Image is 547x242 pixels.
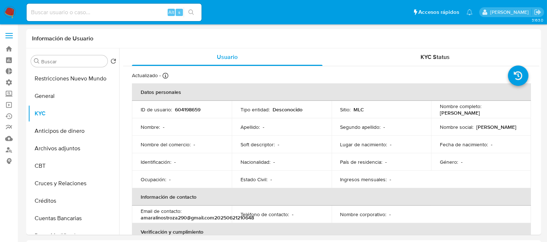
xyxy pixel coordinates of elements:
[141,214,254,221] p: amaralinostroza290@gmail.com20250621210648
[163,124,164,130] p: -
[340,106,351,113] p: Sitio :
[28,105,119,122] button: KYC
[340,159,383,165] p: País de residencia :
[270,176,272,183] p: -
[41,58,105,65] input: Buscar
[241,176,267,183] p: Estado Civil :
[141,124,160,130] p: Nombre :
[421,53,450,61] span: KYC Status
[132,72,161,79] p: Actualizado -
[418,8,459,16] span: Accesos rápidos
[241,211,289,218] p: Teléfono de contacto :
[491,141,492,148] p: -
[27,8,202,17] input: Buscar usuario o caso...
[168,9,174,16] span: Alt
[141,141,191,148] p: Nombre del comercio :
[440,124,473,130] p: Nombre social :
[476,124,516,130] p: [PERSON_NAME]
[28,122,119,140] button: Anticipos de dinero
[132,188,531,206] th: Información de contacto
[390,141,392,148] p: -
[178,9,180,16] span: s
[278,141,279,148] p: -
[440,141,488,148] p: Fecha de nacimiento :
[273,106,302,113] p: Desconocido
[241,106,270,113] p: Tipo entidad :
[292,211,293,218] p: -
[28,210,119,227] button: Cuentas Bancarias
[194,141,195,148] p: -
[34,58,40,64] button: Buscar
[32,35,93,42] h1: Información de Usuario
[390,176,391,183] p: -
[28,87,119,105] button: General
[141,208,181,214] p: Email de contacto :
[354,106,364,113] p: MLC
[273,159,275,165] p: -
[241,141,275,148] p: Soft descriptor :
[440,159,458,165] p: Género :
[390,211,391,218] p: -
[263,124,264,130] p: -
[384,124,385,130] p: -
[110,58,116,66] button: Volver al orden por defecto
[184,7,199,17] button: search-icon
[132,223,531,241] th: Verificación y cumplimiento
[461,159,462,165] p: -
[175,106,200,113] p: 604198659
[141,176,166,183] p: Ocupación :
[386,159,387,165] p: -
[28,140,119,157] button: Archivos adjuntos
[340,211,387,218] p: Nombre corporativo :
[28,192,119,210] button: Créditos
[241,124,260,130] p: Apellido :
[440,110,480,116] p: [PERSON_NAME]
[340,124,381,130] p: Segundo apellido :
[141,159,171,165] p: Identificación :
[174,159,176,165] p: -
[534,8,542,16] a: Salir
[169,176,171,183] p: -
[28,175,119,192] button: Cruces y Relaciones
[490,9,531,16] p: zoe.breuer@mercadolibre.com
[132,83,531,101] th: Datos personales
[440,103,481,110] p: Nombre completo :
[141,106,172,113] p: ID de usuario :
[28,157,119,175] button: CBT
[241,159,270,165] p: Nacionalidad :
[28,70,119,87] button: Restricciones Nuevo Mundo
[217,53,238,61] span: Usuario
[340,176,387,183] p: Ingresos mensuales :
[466,9,473,15] a: Notificaciones
[340,141,387,148] p: Lugar de nacimiento :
